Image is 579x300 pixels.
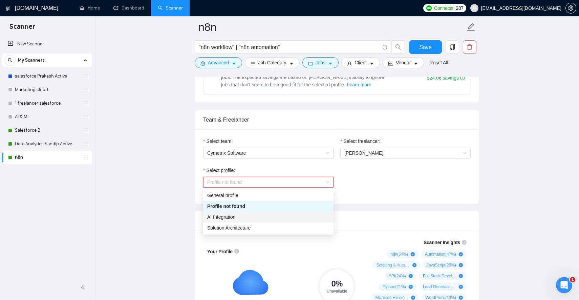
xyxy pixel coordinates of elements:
button: userClientcaret-down [341,57,380,68]
span: [PERSON_NAME] [344,150,383,156]
li: New Scanner [2,37,92,51]
span: Scanner [4,22,40,36]
button: idcardVendorcaret-down [383,57,424,68]
span: AI Integration [207,214,235,220]
span: Learn more [347,81,371,88]
span: plus-circle [409,285,413,289]
span: n8n ( 54 %) [390,252,408,257]
a: Marketing cloud [15,83,79,97]
span: plus-circle [459,285,463,289]
span: setting [200,61,205,66]
span: Advanced [208,59,229,66]
span: plus-circle [459,274,463,278]
button: folderJobscaret-down [302,57,339,68]
span: plus-circle [459,296,463,300]
span: user [347,61,352,66]
span: search [392,44,405,50]
a: AI & ML [15,110,79,124]
span: bars [251,61,255,66]
a: Reset All [429,59,448,66]
span: holder [83,87,89,92]
div: This profile is unavailable now, you can't use it. [203,188,334,195]
span: My Scanners [18,53,45,67]
li: My Scanners [2,53,92,164]
div: 0 % [318,280,356,288]
span: caret-down [328,61,333,66]
img: logo [6,3,10,14]
span: idcard [388,61,393,66]
button: settingAdvancedcaret-down [195,57,242,68]
button: search [5,55,16,66]
span: holder [83,114,89,120]
span: Extends Sardor AI by learning from your feedback and automatically qualifying jobs. The expected ... [221,68,385,87]
button: delete [463,40,476,54]
div: General profile [203,190,334,201]
div: Profile not found [203,201,334,212]
span: holder [83,155,89,160]
span: Connects: [434,4,454,12]
img: upwork-logo.png [426,5,432,11]
a: New Scanner [8,37,87,51]
a: Data Analytics Sandip Active [15,137,79,151]
a: 1 freelancer salesforce [15,97,79,110]
span: API ( 24 %) [389,273,406,279]
a: searchScanner [158,5,183,11]
span: Save [419,43,431,51]
span: Full Stack Development ( 21 %) [423,273,456,279]
span: Jobs [316,59,326,66]
span: info-circle [460,76,465,80]
span: holder [83,141,89,147]
button: Save [409,40,442,54]
span: search [5,58,15,63]
span: plus-circle [411,252,415,256]
input: Search Freelance Jobs... [199,43,380,51]
span: edit [467,23,475,31]
div: Profile not found [207,202,329,210]
span: Select profile: [206,167,235,174]
button: setting [565,3,576,14]
div: $24.06 savings [427,74,465,81]
span: plus-circle [459,263,463,267]
span: user [472,6,477,10]
label: Select team: [203,137,233,145]
span: Scanner Insights [424,240,460,245]
span: Python ( 21 %) [383,284,406,290]
span: plus-circle [409,274,413,278]
span: Your Profile [207,249,233,254]
div: Unavailable [318,289,356,293]
span: folder [308,61,313,66]
a: n8n [15,151,79,164]
a: salesforce Prakash Active [15,69,79,83]
span: info-circle [383,45,387,49]
a: setting [565,5,576,11]
a: dashboardDashboard [113,5,144,11]
iframe: Intercom live chat [556,277,572,293]
span: plus-circle [411,296,415,300]
label: Select freelancer: [340,137,380,145]
span: Client [355,59,367,66]
div: General profile [207,192,329,199]
span: copy [446,44,459,50]
span: Job Category [258,59,286,66]
div: Team & Freelancer [203,110,471,129]
span: plus-circle [459,252,463,256]
input: Scanner name... [198,19,465,36]
span: caret-down [413,61,418,66]
span: info-circle [234,249,239,254]
span: double-left [81,284,87,291]
button: Laziza AI NEWExtends Sardor AI by learning from your feedback and automatically qualifying jobs. ... [347,81,372,89]
button: search [391,40,405,54]
span: 287 [456,4,463,12]
span: delete [463,44,476,50]
button: copy [446,40,459,54]
span: 1 [570,277,575,282]
span: caret-down [369,61,374,66]
span: Cymetrix Software [207,148,329,158]
span: Automation ( 47 %) [425,252,456,257]
span: plus-circle [412,263,416,267]
span: holder [83,101,89,106]
span: Lead Generation ( 17 %) [423,284,456,290]
a: homeHome [80,5,100,11]
span: Vendor [396,59,411,66]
